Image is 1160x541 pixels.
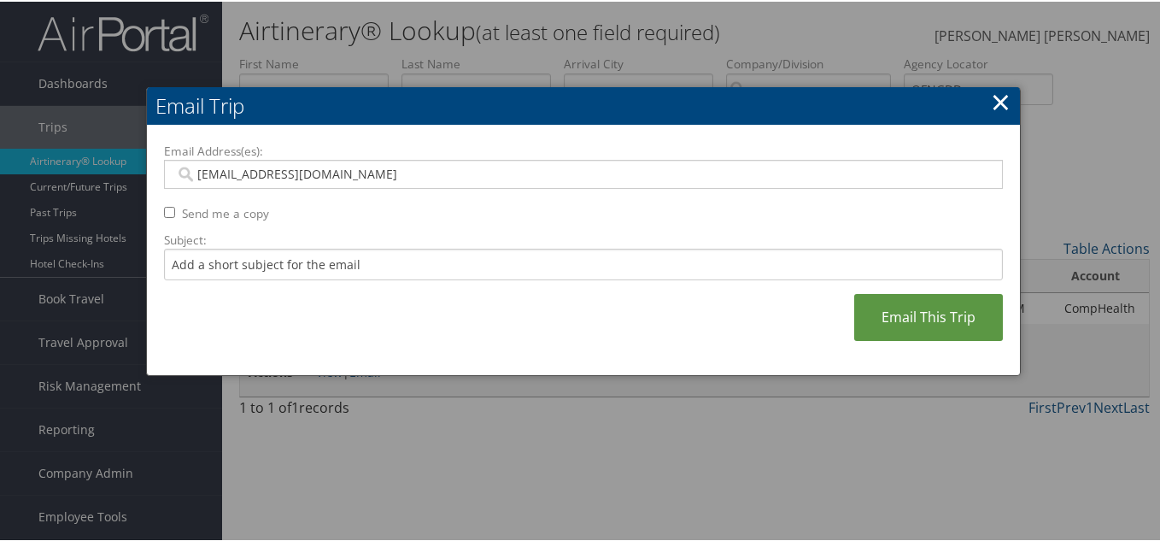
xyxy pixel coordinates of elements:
[147,85,1020,123] h2: Email Trip
[164,141,1003,158] label: Email Address(es):
[164,230,1003,247] label: Subject:
[854,292,1003,339] a: Email This Trip
[164,247,1003,279] input: Add a short subject for the email
[175,164,991,181] input: Email address (Separate multiple email addresses with commas)
[991,83,1011,117] a: ×
[182,203,269,221] label: Send me a copy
